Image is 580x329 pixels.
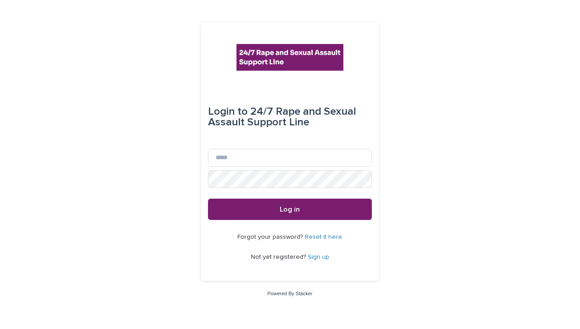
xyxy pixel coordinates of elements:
span: Log in [280,206,300,213]
img: rhQMoQhaT3yELyF149Cw [237,44,343,71]
span: Login to [208,106,248,117]
span: Forgot your password? [238,234,305,240]
button: Log in [208,199,372,220]
a: Sign up [308,254,329,260]
div: 24/7 Rape and Sexual Assault Support Line [208,99,372,135]
span: Not yet registered? [251,254,308,260]
a: Reset it here [305,234,343,240]
a: Powered By Stacker [267,291,312,296]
